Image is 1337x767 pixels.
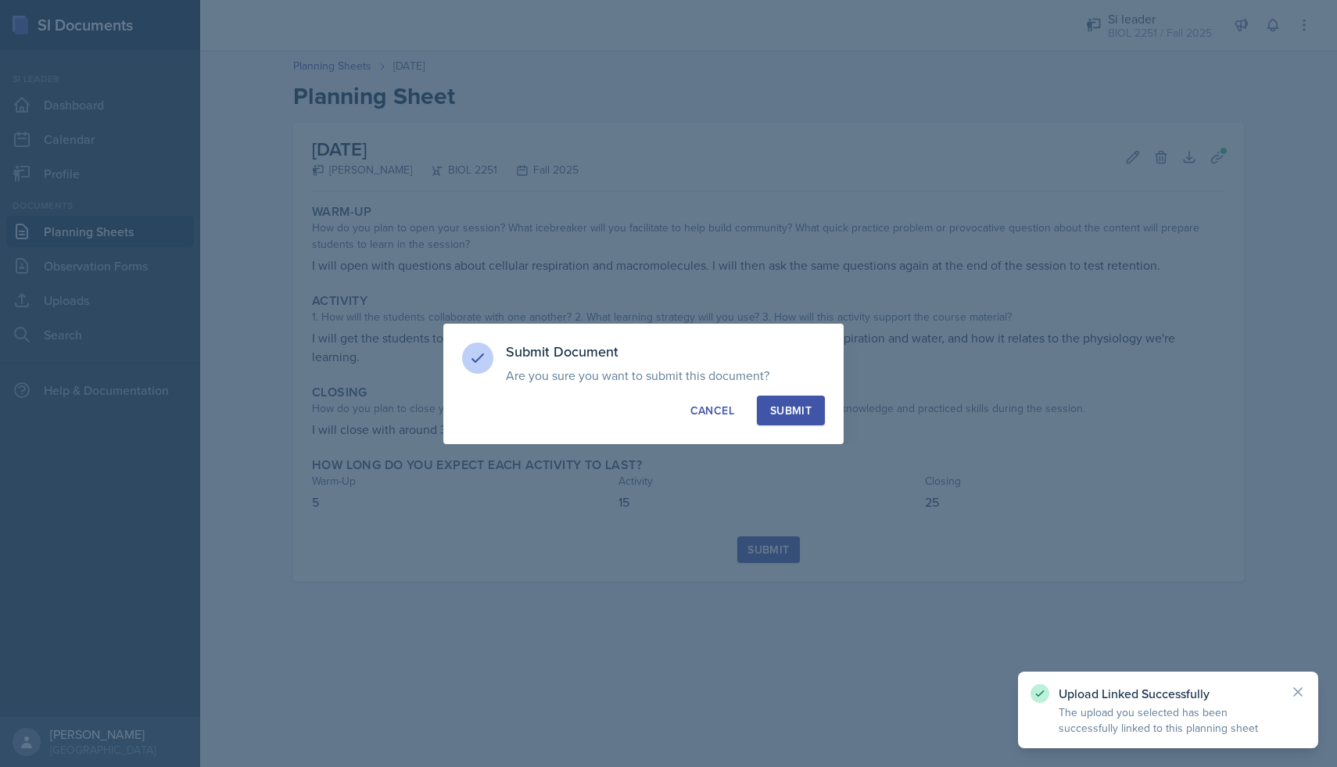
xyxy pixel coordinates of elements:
p: Are you sure you want to submit this document? [506,367,825,383]
button: Cancel [677,396,747,425]
div: Cancel [690,403,734,418]
div: Submit [770,403,812,418]
button: Submit [757,396,825,425]
p: Upload Linked Successfully [1059,686,1278,701]
p: The upload you selected has been successfully linked to this planning sheet [1059,704,1278,736]
h3: Submit Document [506,342,825,361]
